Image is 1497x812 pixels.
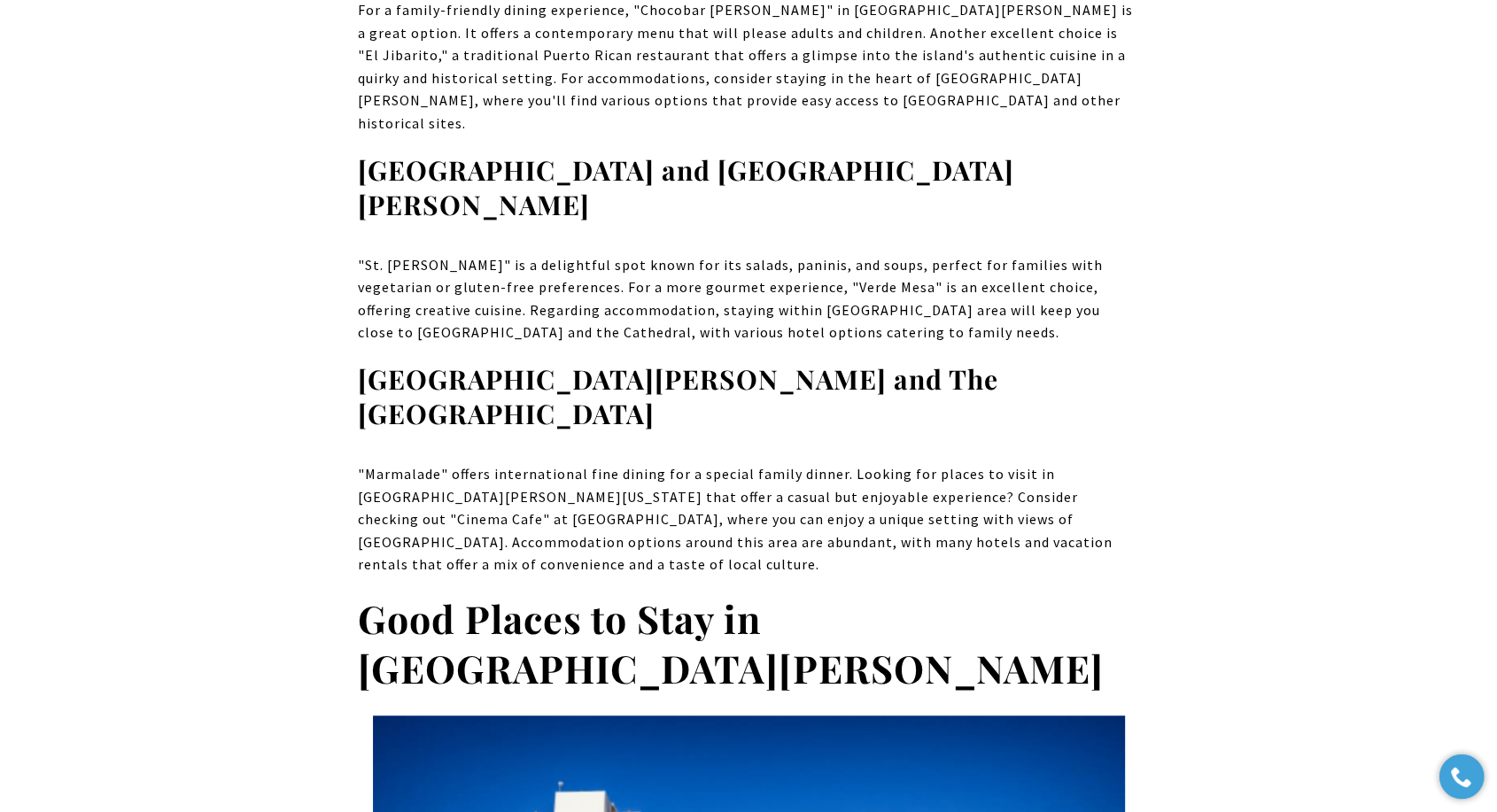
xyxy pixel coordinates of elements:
[358,465,1113,573] span: "Marmalade" offers international fine dining for a special family dinner. Looking for places to v...
[358,1,1133,132] span: For a family-friendly dining experience, "Chocobar [PERSON_NAME]" in [GEOGRAPHIC_DATA][PERSON_NAM...
[358,256,1103,342] span: "St. [PERSON_NAME]" is a delightful spot known for its salads, paninis, and soups, perfect for fa...
[358,361,998,431] strong: [GEOGRAPHIC_DATA][PERSON_NAME] and The [GEOGRAPHIC_DATA]
[358,152,1014,222] strong: [GEOGRAPHIC_DATA] and [GEOGRAPHIC_DATA][PERSON_NAME]
[358,592,1104,693] strong: Good Places to Stay in [GEOGRAPHIC_DATA][PERSON_NAME]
